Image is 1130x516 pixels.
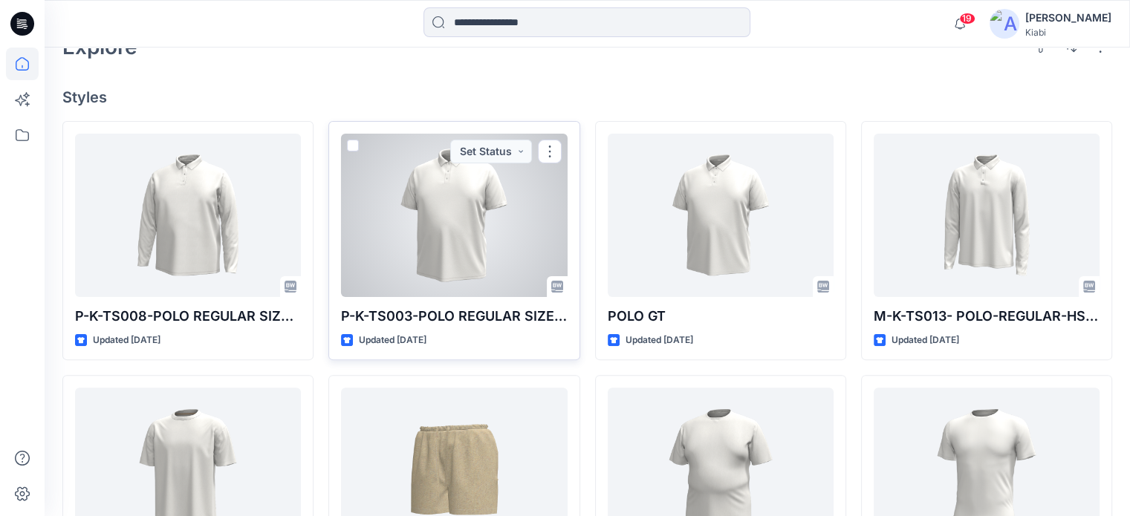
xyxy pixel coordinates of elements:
p: P-K-TS003-POLO REGULAR SIZE + FINISHING RIB BOTTOM SLS AND DOUBLE STITCH BOTTOM SLEEVE [341,306,567,327]
img: avatar [990,9,1019,39]
p: Updated [DATE] [93,333,160,348]
h2: Explore [62,35,137,59]
a: P-K-TS003-POLO REGULAR SIZE + FINISHING RIB BOTTOM SLS AND DOUBLE STITCH BOTTOM SLEEVE [341,134,567,297]
div: Kiabi [1025,27,1111,38]
div: [PERSON_NAME] [1025,9,1111,27]
a: P-K-TS008-POLO REGULAR SIZE + FINISHING CUFF BOTTOM SLL AND DOUBLE STITCH BOTTOM SLEEVE [75,134,301,297]
p: Updated [DATE] [626,333,693,348]
p: Updated [DATE] [892,333,959,348]
a: M-K-TS013- POLO-REGULAR-HSF-HSB=71CM SLEEVE LENGTH [874,134,1100,297]
a: POLO GT [608,134,834,297]
h4: Styles [62,88,1112,106]
p: POLO GT [608,306,834,327]
p: M-K-TS013- POLO-REGULAR-HSF-HSB=71CM SLEEVE LENGTH [874,306,1100,327]
p: Updated [DATE] [359,333,426,348]
span: 19 [959,13,975,25]
p: P-K-TS008-POLO REGULAR SIZE + FINISHING CUFF BOTTOM SLL AND DOUBLE STITCH BOTTOM SLEEVE [75,306,301,327]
